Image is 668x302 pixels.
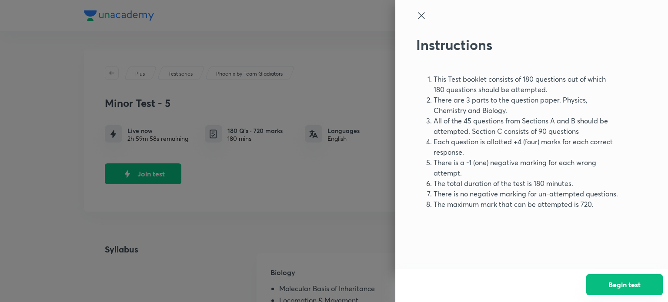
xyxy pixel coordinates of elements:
li: The total duration of the test is 180 minutes. [434,178,618,189]
li: There are 3 parts to the question paper. Physics, Chemistry and Biology. [434,95,618,116]
li: All of the 45 questions from Sections A and B should be attempted. Section C consists of 90 quest... [434,116,618,136]
button: Begin test [586,274,663,295]
li: This Test booklet consists of 180 questions out of which 180 questions should be attempted. [434,74,618,95]
li: The maximum mark that can be attempted is 720. [434,199,618,209]
li: There is a -1 (one) negative marking for each wrong attempt. [434,157,618,178]
li: There is no negative marking for un-attempted questions. [434,189,618,199]
li: Each question is allotted +4 (four) marks for each correct response. [434,136,618,157]
h2: Instructions [416,37,618,53]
